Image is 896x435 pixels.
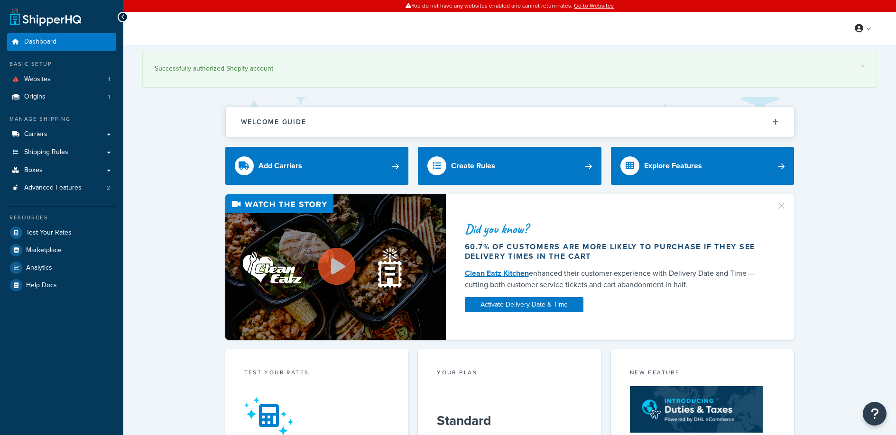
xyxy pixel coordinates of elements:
span: 1 [108,93,110,101]
a: Shipping Rules [7,144,116,161]
span: Dashboard [24,38,56,46]
a: Explore Features [611,147,794,185]
a: Clean Eatz Kitchen [465,268,529,279]
div: Did you know? [465,222,765,236]
a: Test Your Rates [7,224,116,241]
span: Test Your Rates [26,229,72,237]
a: × [861,62,865,70]
div: Your Plan [437,368,582,379]
div: Create Rules [451,159,495,172]
button: Welcome Guide [226,107,794,137]
a: Marketplace [7,242,116,259]
span: Help Docs [26,281,57,290]
a: Analytics [7,259,116,276]
div: 60.7% of customers are more likely to purchase if they see delivery times in the cart [465,242,765,261]
span: Analytics [26,264,52,272]
span: Boxes [24,166,43,174]
a: Advanced Features2 [7,179,116,197]
div: Add Carriers [259,159,302,172]
h5: Standard [437,413,582,428]
a: Activate Delivery Date & Time [465,297,583,312]
a: Origins1 [7,88,116,106]
a: Websites1 [7,71,116,88]
span: Websites [24,75,51,83]
div: New Feature [630,368,776,379]
span: Advanced Features [24,184,82,192]
span: Origins [24,93,46,101]
a: Go to Websites [574,1,614,10]
span: Carriers [24,130,47,138]
a: Carriers [7,126,116,143]
a: Create Rules [418,147,601,185]
span: Shipping Rules [24,148,68,156]
div: Resources [7,214,116,222]
span: 1 [108,75,110,83]
a: Boxes [7,162,116,179]
img: Video thumbnail [225,194,446,340]
a: Help Docs [7,277,116,294]
div: Test your rates [244,368,390,379]
div: Explore Features [644,159,702,172]
div: Basic Setup [7,60,116,68]
li: Advanced Features [7,179,116,197]
span: Marketplace [26,246,62,254]
div: Successfully authorized Shopify account [155,62,865,75]
div: enhanced their customer experience with Delivery Date and Time — cutting both customer service ti... [465,268,765,290]
li: Origins [7,88,116,106]
a: Add Carriers [225,147,409,185]
span: 2 [107,184,110,192]
a: Dashboard [7,33,116,51]
button: Open Resource Center [863,402,887,426]
div: Manage Shipping [7,115,116,123]
h2: Welcome Guide [241,118,306,126]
